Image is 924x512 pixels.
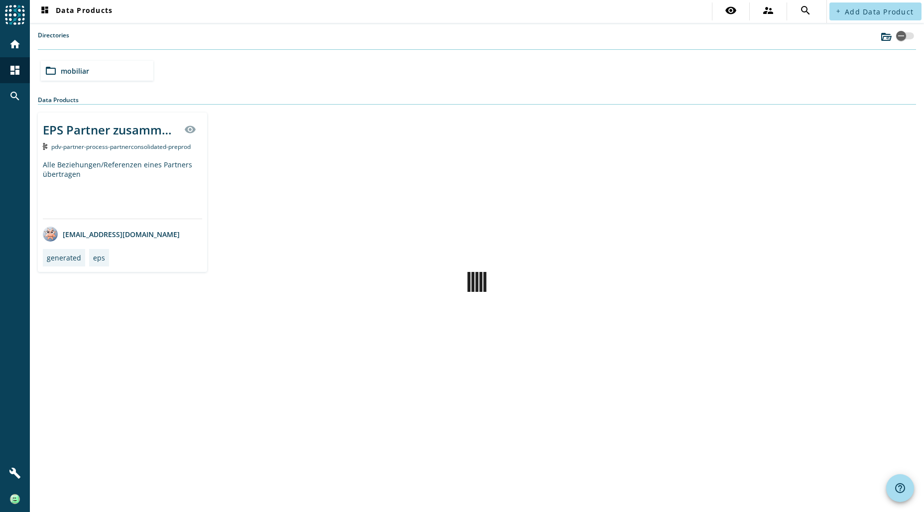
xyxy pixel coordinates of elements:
mat-icon: add [835,8,841,14]
mat-icon: search [800,4,811,16]
div: [EMAIL_ADDRESS][DOMAIN_NAME] [43,227,180,242]
div: generated [47,253,81,262]
mat-icon: folder_open [45,65,57,77]
img: 8ef6eae738893911f7e6419249ab375e [10,494,20,504]
div: Data Products [38,96,916,105]
mat-icon: help_outline [894,482,906,494]
button: Data Products [35,2,116,20]
img: Kafka Topic: pdv-partner-process-partnerconsolidated-preprod [43,143,47,150]
mat-icon: build [9,467,21,479]
mat-icon: visibility [184,124,196,135]
span: mobiliar [61,66,89,76]
button: Add Data Product [829,2,922,20]
img: spoud-logo.svg [5,5,25,25]
mat-icon: dashboard [9,64,21,76]
div: Alle Beziehungen/Referenzen eines Partners übertragen [43,160,202,219]
div: EPS Partner zusammengelegt [43,122,178,138]
mat-icon: search [9,90,21,102]
mat-icon: visibility [725,4,737,16]
mat-icon: supervisor_account [762,4,774,16]
span: Add Data Product [845,7,914,16]
mat-icon: dashboard [39,5,51,17]
span: Kafka Topic: pdv-partner-process-partnerconsolidated-preprod [51,142,191,151]
label: Directories [38,31,69,49]
div: eps [93,253,105,262]
img: avatar [43,227,58,242]
mat-icon: home [9,38,21,50]
span: Data Products [39,5,113,17]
